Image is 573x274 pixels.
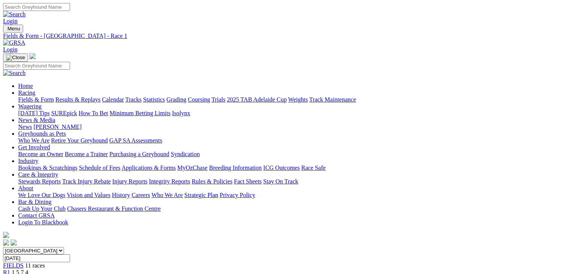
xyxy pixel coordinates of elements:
[177,164,208,171] a: MyOzChase
[3,70,26,77] img: Search
[131,192,150,198] a: Careers
[18,178,61,185] a: Stewards Reports
[109,137,162,144] a: GAP SA Assessments
[62,178,111,185] a: Track Injury Rebate
[122,164,176,171] a: Applications & Forms
[172,110,190,116] a: Isolynx
[18,124,570,130] div: News & Media
[18,137,570,144] div: Greyhounds as Pets
[18,130,66,137] a: Greyhounds as Pets
[3,232,9,238] img: logo-grsa-white.png
[184,192,218,198] a: Strategic Plan
[102,96,124,103] a: Calendar
[171,151,200,157] a: Syndication
[3,3,70,11] input: Search
[3,240,9,246] img: facebook.svg
[18,164,77,171] a: Bookings & Scratchings
[18,110,570,117] div: Wagering
[18,212,55,219] a: Contact GRSA
[125,96,142,103] a: Tracks
[18,137,50,144] a: Who We Are
[3,254,70,262] input: Select date
[18,164,570,171] div: Industry
[3,33,570,39] a: Fields & Form - [GEOGRAPHIC_DATA] - Race 1
[18,89,35,96] a: Racing
[25,262,45,269] span: 11 races
[55,96,100,103] a: Results & Replays
[18,219,68,225] a: Login To Blackbook
[151,192,183,198] a: Who We Are
[18,199,52,205] a: Bar & Dining
[3,53,28,62] button: Toggle navigation
[67,205,161,212] a: Chasers Restaurant & Function Centre
[188,96,210,103] a: Coursing
[3,262,23,269] a: FIELDS
[227,96,287,103] a: 2025 TAB Adelaide Cup
[8,26,20,31] span: Menu
[11,240,17,246] img: twitter.svg
[18,83,33,89] a: Home
[167,96,186,103] a: Grading
[18,144,50,150] a: Get Involved
[192,178,233,185] a: Rules & Policies
[18,205,66,212] a: Cash Up Your Club
[263,164,300,171] a: ICG Outcomes
[18,124,32,130] a: News
[6,55,25,61] img: Close
[30,53,36,59] img: logo-grsa-white.png
[220,192,255,198] a: Privacy Policy
[112,192,130,198] a: History
[18,103,42,110] a: Wagering
[18,192,570,199] div: About
[33,124,81,130] a: [PERSON_NAME]
[65,151,108,157] a: Become a Trainer
[149,178,190,185] a: Integrity Reports
[3,18,17,24] a: Login
[288,96,308,103] a: Weights
[18,192,65,198] a: We Love Our Dogs
[301,164,325,171] a: Race Safe
[18,151,570,158] div: Get Involved
[18,96,54,103] a: Fields & Form
[18,185,33,191] a: About
[3,11,26,18] img: Search
[18,96,570,103] div: Racing
[209,164,262,171] a: Breeding Information
[18,151,63,157] a: Become an Owner
[79,164,120,171] a: Schedule of Fees
[3,62,70,70] input: Search
[18,171,58,178] a: Care & Integrity
[79,110,108,116] a: How To Bet
[3,46,17,53] a: Login
[51,137,108,144] a: Retire Your Greyhound
[67,192,110,198] a: Vision and Values
[18,205,570,212] div: Bar & Dining
[109,110,170,116] a: Minimum Betting Limits
[18,178,570,185] div: Care & Integrity
[263,178,298,185] a: Stay On Track
[309,96,356,103] a: Track Maintenance
[211,96,225,103] a: Trials
[3,39,25,46] img: GRSA
[143,96,165,103] a: Statistics
[3,25,23,33] button: Toggle navigation
[112,178,147,185] a: Injury Reports
[18,117,55,123] a: News & Media
[18,158,38,164] a: Industry
[51,110,77,116] a: SUREpick
[18,110,50,116] a: [DATE] Tips
[234,178,262,185] a: Fact Sheets
[109,151,169,157] a: Purchasing a Greyhound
